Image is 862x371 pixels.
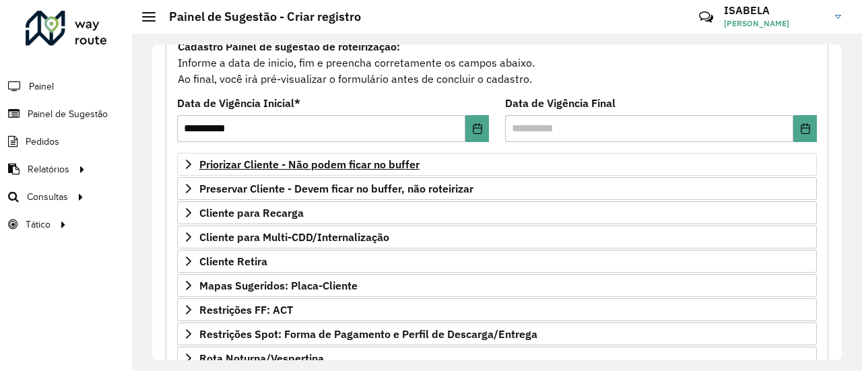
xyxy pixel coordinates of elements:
label: Data de Vigência Inicial [177,95,300,111]
div: Informe a data de inicio, fim e preencha corretamente os campos abaixo. Ao final, você irá pré-vi... [177,38,817,88]
h2: Painel de Sugestão - Criar registro [156,9,361,24]
span: Cliente para Multi-CDD/Internalização [199,232,389,242]
span: Pedidos [26,135,59,149]
span: Relatórios [28,162,69,176]
span: Restrições Spot: Forma de Pagamento e Perfil de Descarga/Entrega [199,329,537,339]
span: Painel [29,79,54,94]
a: Cliente para Multi-CDD/Internalização [177,226,817,248]
label: Data de Vigência Final [505,95,616,111]
span: Priorizar Cliente - Não podem ficar no buffer [199,159,420,170]
span: [PERSON_NAME] [724,18,825,30]
a: Priorizar Cliente - Não podem ficar no buffer [177,153,817,176]
a: Restrições FF: ACT [177,298,817,321]
span: Restrições FF: ACT [199,304,293,315]
a: Rota Noturna/Vespertina [177,347,817,370]
a: Mapas Sugeridos: Placa-Cliente [177,274,817,297]
span: Tático [26,217,51,232]
span: Mapas Sugeridos: Placa-Cliente [199,280,358,291]
span: Cliente para Recarga [199,207,304,218]
span: Consultas [27,190,68,204]
button: Choose Date [793,115,817,142]
a: Contato Rápido [692,3,721,32]
span: Cliente Retira [199,256,267,267]
a: Restrições Spot: Forma de Pagamento e Perfil de Descarga/Entrega [177,323,817,345]
h3: ISABELA [724,4,825,17]
a: Cliente para Recarga [177,201,817,224]
strong: Cadastro Painel de sugestão de roteirização: [178,40,400,53]
a: Cliente Retira [177,250,817,273]
a: Preservar Cliente - Devem ficar no buffer, não roteirizar [177,177,817,200]
span: Painel de Sugestão [28,107,108,121]
span: Preservar Cliente - Devem ficar no buffer, não roteirizar [199,183,473,194]
span: Rota Noturna/Vespertina [199,353,324,364]
button: Choose Date [465,115,489,142]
